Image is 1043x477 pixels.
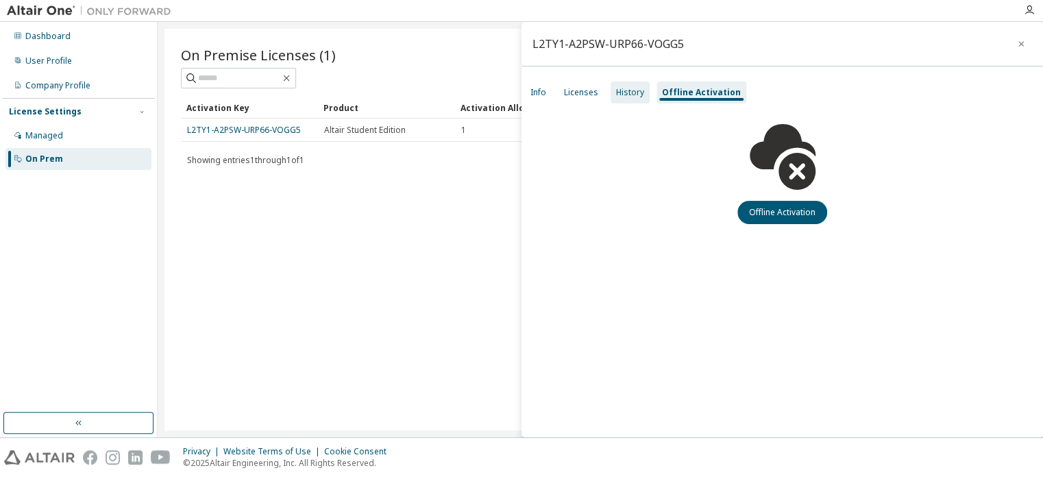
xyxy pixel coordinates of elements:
img: youtube.svg [151,450,171,465]
div: Managed [25,130,63,141]
div: Privacy [183,446,223,457]
div: Info [530,87,546,98]
div: Website Terms of Use [223,446,324,457]
div: History [616,87,644,98]
div: Dashboard [25,31,71,42]
div: Product [323,97,450,119]
div: License Settings [9,106,82,117]
img: facebook.svg [83,450,97,465]
div: Company Profile [25,80,90,91]
p: © 2025 Altair Engineering, Inc. All Rights Reserved. [183,457,395,469]
span: Altair Student Edition [324,125,406,136]
span: On Premise Licenses (1) [181,45,336,64]
div: Offline Activation [662,87,741,98]
div: On Prem [25,154,63,164]
img: linkedin.svg [128,450,143,465]
div: User Profile [25,56,72,66]
img: Altair One [7,4,178,18]
div: L2TY1-A2PSW-URP66-VOGG5 [532,38,684,49]
div: Activation Key [186,97,312,119]
button: Offline Activation [737,201,827,224]
a: L2TY1-A2PSW-URP66-VOGG5 [187,124,301,136]
span: 1 [461,125,466,136]
img: instagram.svg [106,450,120,465]
div: Cookie Consent [324,446,395,457]
div: Activation Allowed [461,97,587,119]
img: altair_logo.svg [4,450,75,465]
div: Licenses [564,87,598,98]
span: Showing entries 1 through 1 of 1 [187,154,304,166]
